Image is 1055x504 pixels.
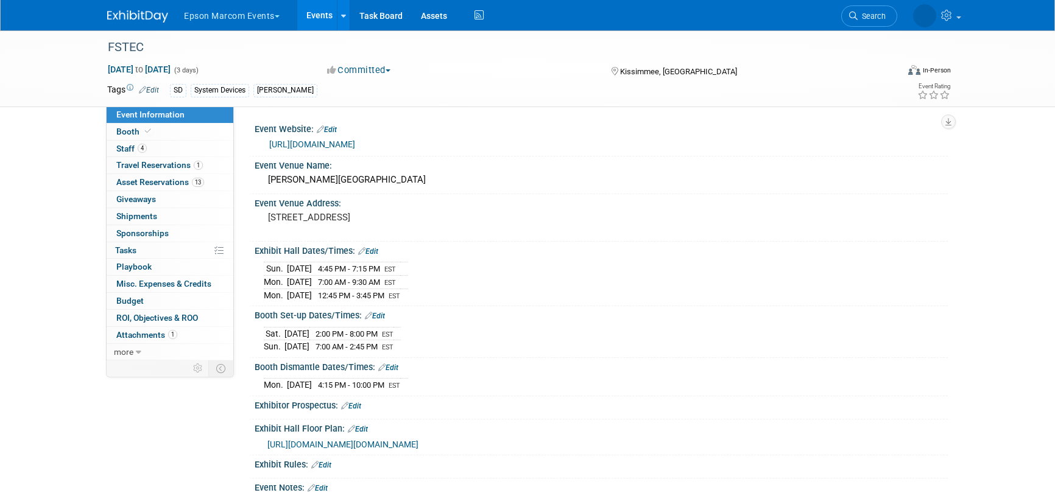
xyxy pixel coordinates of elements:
[389,292,400,300] span: EST
[287,289,312,301] td: [DATE]
[287,379,312,391] td: [DATE]
[114,347,133,357] span: more
[116,144,147,153] span: Staff
[139,86,159,94] a: Edit
[255,194,948,209] div: Event Venue Address:
[268,212,530,223] pre: [STREET_ADDRESS]
[107,327,233,343] a: Attachments1
[358,247,378,256] a: Edit
[133,65,145,74] span: to
[107,242,233,259] a: Tasks
[107,293,233,309] a: Budget
[116,279,211,289] span: Misc. Expenses & Credits
[255,358,948,374] div: Booth Dismantle Dates/Times:
[191,84,249,97] div: System Devices
[107,157,233,173] a: Travel Reservations1
[107,225,233,242] a: Sponsorships
[913,4,936,27] img: Lucy Roberts
[116,110,185,119] span: Event Information
[194,161,203,170] span: 1
[255,478,948,494] div: Event Notes:
[253,84,317,97] div: [PERSON_NAME]
[255,455,948,471] div: Exhibit Rules:
[107,124,233,140] a: Booth
[107,276,233,292] a: Misc. Expenses & Credits
[255,419,948,435] div: Exhibit Hall Floor Plan:
[107,141,233,157] a: Staff4
[116,127,153,136] span: Booth
[382,343,393,351] span: EST
[209,360,234,376] td: Toggle Event Tabs
[264,327,284,340] td: Sat.
[318,278,380,287] span: 7:00 AM - 9:30 AM
[255,242,948,257] div: Exhibit Hall Dates/Times:
[116,160,203,170] span: Travel Reservations
[264,276,287,289] td: Mon.
[107,64,171,75] span: [DATE] [DATE]
[825,63,951,82] div: Event Format
[107,310,233,326] a: ROI, Objectives & ROO
[348,425,368,433] a: Edit
[316,329,378,338] span: 2:00 PM - 8:00 PM
[269,139,355,149] a: [URL][DOMAIN_NAME]
[389,382,400,390] span: EST
[267,439,418,449] a: [URL][DOMAIN_NAME][DOMAIN_NAME]
[317,125,337,134] a: Edit
[192,178,204,187] span: 13
[384,279,396,287] span: EST
[287,262,312,276] td: [DATE]
[264,289,287,301] td: Mon.
[264,262,287,276] td: Sun.
[116,177,204,187] span: Asset Reservations
[255,306,948,322] div: Booth Set-up Dates/Times:
[116,211,157,221] span: Shipments
[316,342,378,351] span: 7:00 AM - 2:45 PM
[284,340,309,353] td: [DATE]
[922,66,951,75] div: In-Person
[104,37,879,58] div: FSTEC
[145,128,151,135] i: Booth reservation complete
[318,380,384,390] span: 4:15 PM - 10:00 PM
[107,208,233,225] a: Shipments
[365,312,385,320] a: Edit
[384,265,396,273] span: EST
[341,402,361,410] a: Edit
[323,64,395,77] button: Committed
[841,5,897,27] a: Search
[107,259,233,275] a: Playbook
[107,83,159,97] td: Tags
[264,170,939,189] div: [PERSON_NAME][GEOGRAPHIC_DATA]
[318,291,384,300] span: 12:45 PM - 3:45 PM
[908,65,920,75] img: Format-Inperson.png
[115,245,136,255] span: Tasks
[116,262,152,271] span: Playbook
[116,296,144,306] span: Budget
[382,331,393,338] span: EST
[255,156,948,172] div: Event Venue Name:
[107,107,233,123] a: Event Information
[858,12,886,21] span: Search
[170,84,186,97] div: SD
[917,83,950,89] div: Event Rating
[173,66,199,74] span: (3 days)
[107,10,168,23] img: ExhibitDay
[188,360,209,376] td: Personalize Event Tab Strip
[168,330,177,339] span: 1
[318,264,380,273] span: 4:45 PM - 7:15 PM
[308,484,328,492] a: Edit
[138,144,147,153] span: 4
[264,340,284,353] td: Sun.
[620,67,737,76] span: Kissimmee, [GEOGRAPHIC_DATA]
[264,379,287,391] td: Mon.
[116,194,156,204] span: Giveaways
[284,327,309,340] td: [DATE]
[107,174,233,191] a: Asset Reservations13
[311,461,331,469] a: Edit
[116,228,169,238] span: Sponsorships
[255,120,948,136] div: Event Website:
[378,363,398,372] a: Edit
[107,191,233,208] a: Giveaways
[287,276,312,289] td: [DATE]
[116,313,198,323] span: ROI, Objectives & ROO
